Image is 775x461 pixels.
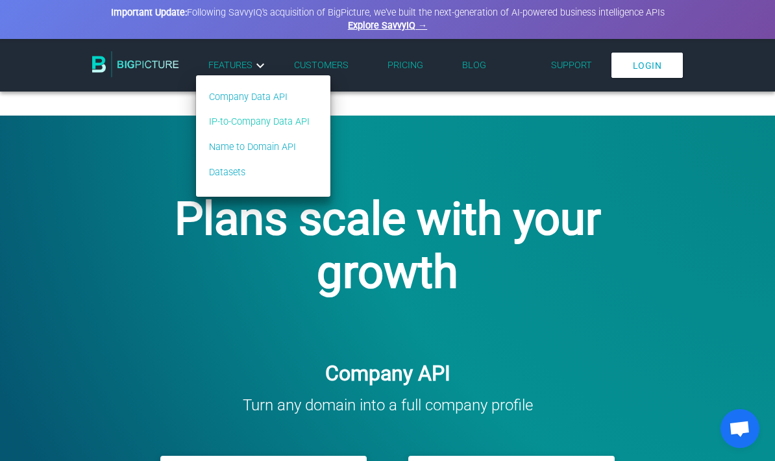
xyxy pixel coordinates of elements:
a: Features [208,58,268,73]
a: Company Data API [209,90,310,105]
a: Login [611,53,683,78]
h2: Company API [10,361,765,386]
img: BigPicture.io [92,51,179,77]
h3: Turn any domain into a full company profile [10,396,765,414]
div: Open chat [720,409,759,448]
h1: Plans scale with your growth [144,192,631,299]
a: Datasets [209,166,310,180]
a: IP-to-Company Data API [209,115,310,129]
a: Name to Domain API [209,140,310,155]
